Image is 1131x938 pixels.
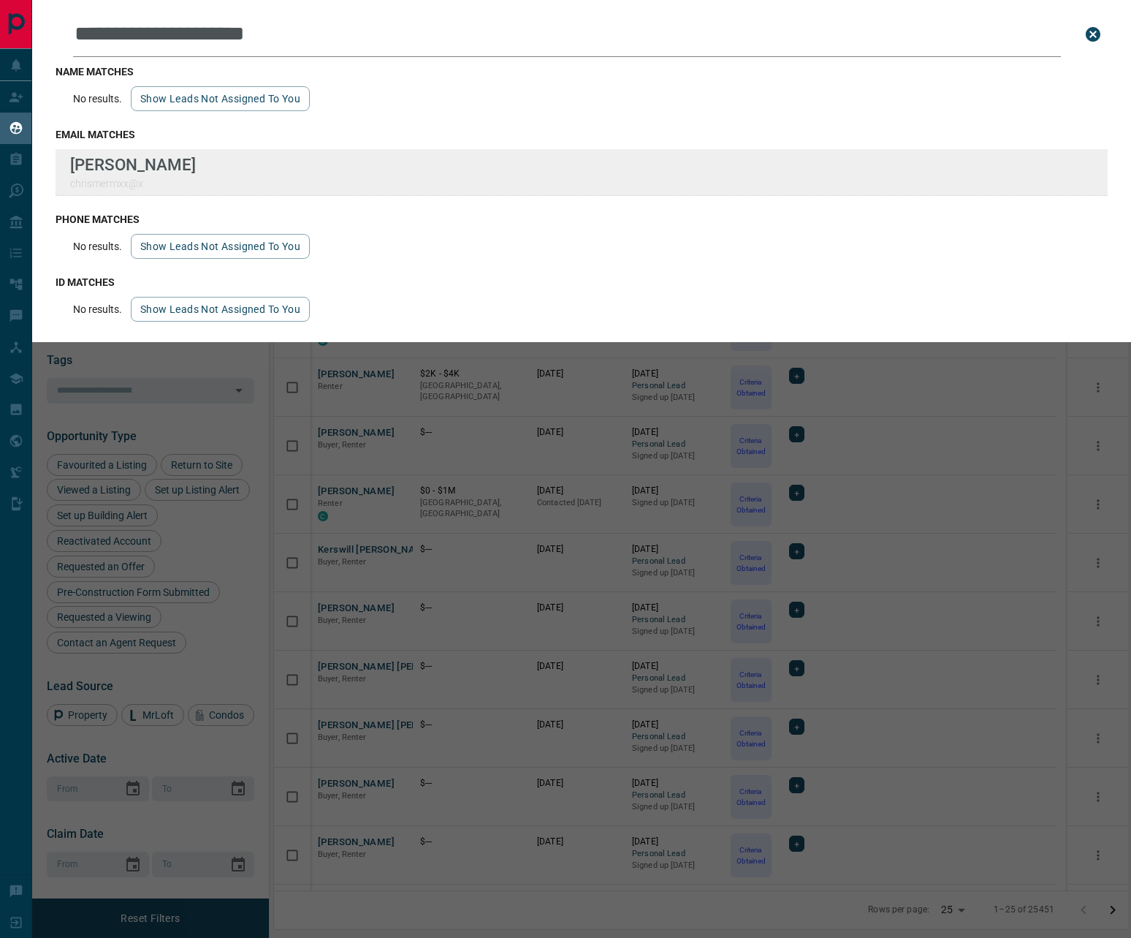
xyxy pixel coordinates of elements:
[70,155,196,174] p: [PERSON_NAME]
[56,276,1108,288] h3: id matches
[70,178,196,189] p: chrismermxx@x
[56,66,1108,77] h3: name matches
[131,297,310,322] button: show leads not assigned to you
[56,129,1108,140] h3: email matches
[73,241,122,252] p: No results.
[73,303,122,315] p: No results.
[73,93,122,105] p: No results.
[56,213,1108,225] h3: phone matches
[1078,20,1108,49] button: close search bar
[131,86,310,111] button: show leads not assigned to you
[131,234,310,259] button: show leads not assigned to you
